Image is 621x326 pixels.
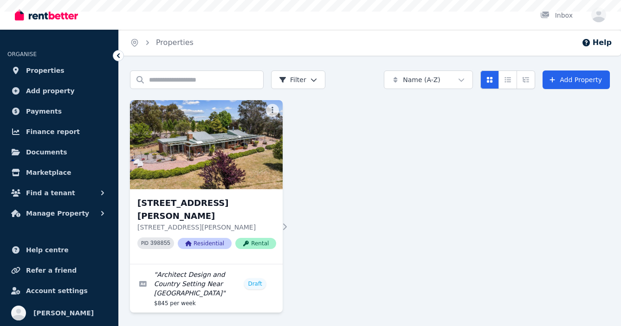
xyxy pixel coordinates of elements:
[26,126,80,137] span: Finance report
[7,143,111,161] a: Documents
[119,30,205,56] nav: Breadcrumb
[271,70,325,89] button: Filter
[517,70,535,89] button: Expanded list view
[480,70,535,89] div: View options
[582,37,612,48] button: Help
[156,38,194,47] a: Properties
[26,244,69,256] span: Help centre
[26,187,75,198] span: Find a tenant
[137,223,276,232] p: [STREET_ADDRESS][PERSON_NAME]
[33,307,94,319] span: [PERSON_NAME]
[137,197,276,223] h3: [STREET_ADDRESS][PERSON_NAME]
[7,184,111,202] button: Find a tenant
[7,163,111,182] a: Marketplace
[130,100,283,264] a: 810 Norton Rd, Wamboin[STREET_ADDRESS][PERSON_NAME][STREET_ADDRESS][PERSON_NAME]PID 398855Residen...
[384,70,473,89] button: Name (A-Z)
[7,122,111,141] a: Finance report
[543,70,610,89] a: Add Property
[540,11,573,20] div: Inbox
[7,204,111,223] button: Manage Property
[7,281,111,300] a: Account settings
[26,106,62,117] span: Payments
[7,61,111,80] a: Properties
[26,265,77,276] span: Refer a friend
[266,104,279,117] button: More options
[279,75,306,84] span: Filter
[130,100,283,189] img: 810 Norton Rd, Wamboin
[130,264,283,313] a: Edit listing: Architect Design and Country Setting Near Canberra
[403,75,440,84] span: Name (A-Z)
[15,8,78,22] img: RentBetter
[235,238,276,249] span: Rental
[7,241,111,259] a: Help centre
[26,147,67,158] span: Documents
[26,167,71,178] span: Marketplace
[7,261,111,280] a: Refer a friend
[480,70,499,89] button: Card view
[26,65,65,76] span: Properties
[178,238,232,249] span: Residential
[7,51,37,58] span: ORGANISE
[26,208,89,219] span: Manage Property
[141,241,149,246] small: PID
[26,285,88,296] span: Account settings
[498,70,517,89] button: Compact list view
[7,102,111,121] a: Payments
[26,85,75,96] span: Add property
[150,240,170,247] code: 398855
[7,82,111,100] a: Add property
